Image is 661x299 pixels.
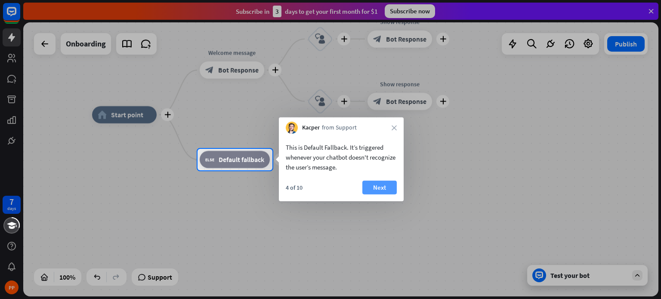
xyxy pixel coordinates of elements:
button: Open LiveChat chat widget [7,3,33,29]
span: from Support [322,123,357,132]
div: 4 of 10 [286,184,303,191]
div: This is Default Fallback. It’s triggered whenever your chatbot doesn't recognize the user’s message. [286,142,397,172]
span: Kacper [302,123,320,132]
span: Default fallback [219,155,264,164]
i: block_fallback [205,155,214,164]
i: close [392,125,397,130]
button: Next [362,181,397,194]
